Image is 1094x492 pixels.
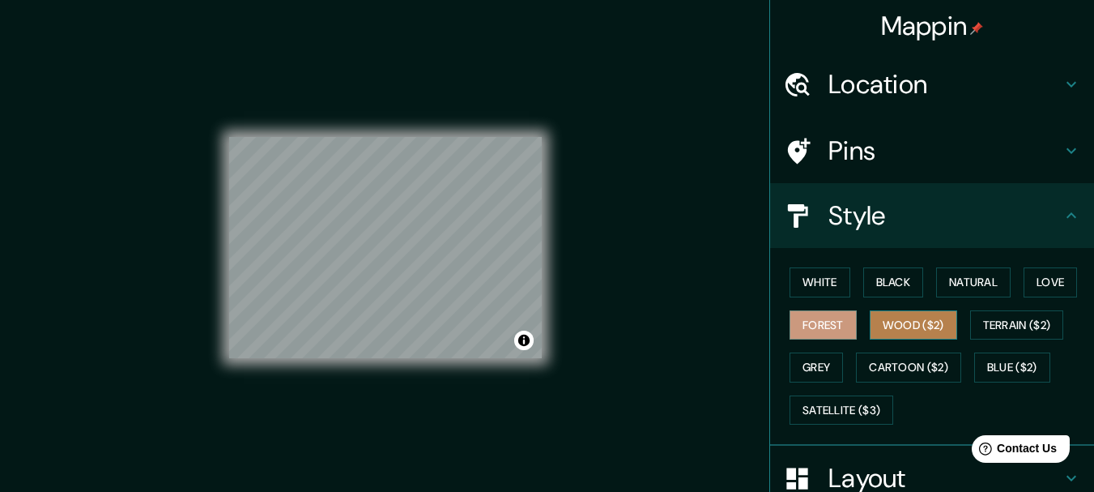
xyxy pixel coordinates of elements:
[229,137,542,358] canvas: Map
[974,353,1050,383] button: Blue ($2)
[828,199,1062,232] h4: Style
[881,10,984,42] h4: Mappin
[828,135,1062,167] h4: Pins
[950,429,1076,474] iframe: Help widget launcher
[790,267,850,297] button: White
[936,267,1011,297] button: Natural
[790,353,843,383] button: Grey
[856,353,961,383] button: Cartoon ($2)
[770,118,1094,183] div: Pins
[863,267,924,297] button: Black
[790,396,893,426] button: Satellite ($3)
[770,183,1094,248] div: Style
[970,22,983,35] img: pin-icon.png
[870,310,957,340] button: Wood ($2)
[790,310,857,340] button: Forest
[514,331,534,350] button: Toggle attribution
[770,52,1094,117] div: Location
[828,68,1062,101] h4: Location
[1024,267,1077,297] button: Love
[970,310,1064,340] button: Terrain ($2)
